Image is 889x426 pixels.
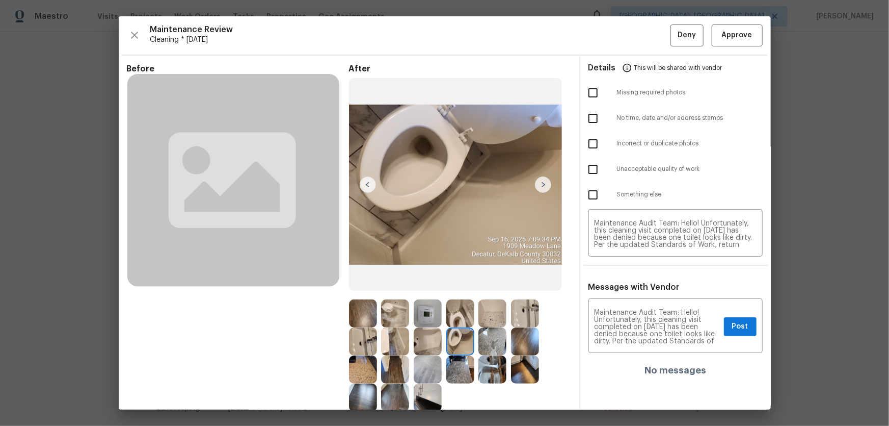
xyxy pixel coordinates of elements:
[732,320,748,333] span: Post
[150,24,670,35] span: Maintenance Review
[588,283,680,291] span: Messages with Vendor
[595,309,720,345] textarea: Maintenance Audit Team: Hello! Unfortunately, this cleaning visit completed on [DATE] has been de...
[722,29,752,42] span: Approve
[617,165,763,173] span: Unacceptable quality of work
[349,64,571,74] span: After
[617,139,763,148] span: Incorrect or duplicate photos
[617,190,763,199] span: Something else
[617,88,763,97] span: Missing required photos
[580,157,771,182] div: Unacceptable quality of work
[634,56,722,80] span: This will be shared with vendor
[360,177,376,193] img: left-chevron-button-url
[150,35,670,45] span: Cleaning * [DATE]
[580,182,771,208] div: Something else
[580,80,771,106] div: Missing required photos
[580,106,771,131] div: No time, date and/or address stamps
[588,56,616,80] span: Details
[580,131,771,157] div: Incorrect or duplicate photos
[595,220,757,248] textarea: Maintenance Audit Team: Hello! Unfortunately, this cleaning visit completed on [DATE] has been de...
[644,365,706,375] h4: No messages
[617,114,763,122] span: No time, date and/or address stamps
[712,24,763,46] button: Approve
[535,177,551,193] img: right-chevron-button-url
[670,24,704,46] button: Deny
[678,29,696,42] span: Deny
[724,317,757,336] button: Post
[127,64,349,74] span: Before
